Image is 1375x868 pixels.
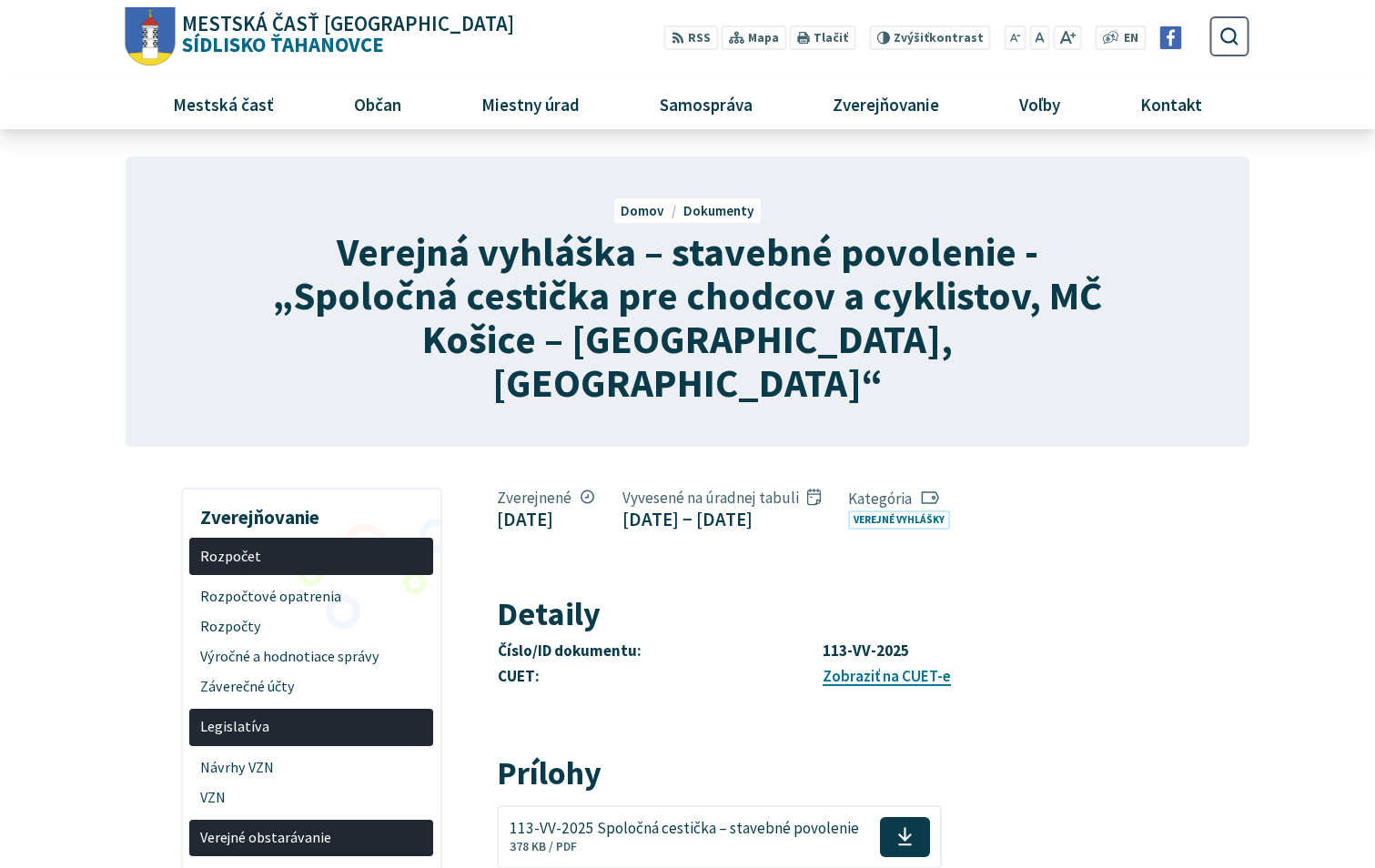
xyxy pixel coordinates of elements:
span: 113-VV-2025 Spoločná cestička – stavebné povolenie [510,820,859,837]
button: Nastaviť pôvodnú veľkosť písma [1029,25,1049,50]
span: Občan [347,79,408,128]
a: Zobraziť na CUET-e [823,666,951,686]
a: Mestská časť [139,79,307,128]
button: Zvýšiťkontrast [869,25,990,50]
span: Legislatíva [200,712,423,742]
span: Verejné obstarávanie [200,823,423,853]
button: Tlačiť [790,25,855,50]
span: Voľby [1013,79,1067,128]
span: Rozpočty [200,612,423,642]
a: Výročné a hodnotiace správy [189,642,433,672]
span: Tlačiť [814,31,848,45]
th: Číslo/ID dokumentu: [497,639,821,664]
a: RSS [664,25,718,50]
span: Kategória [848,489,957,509]
a: Občan [320,79,434,128]
h2: Prílohy [497,755,1111,792]
a: Voľby [986,79,1094,128]
a: Verejné vyhlášky [848,510,950,530]
a: Rozpočty [189,612,433,642]
span: EN [1124,29,1138,48]
a: Dokumenty [683,202,754,219]
img: Prejsť na Facebook stránku [1159,26,1182,49]
span: Vyvesené na úradnej tabuli [622,488,821,508]
span: Rozpočet [200,541,423,571]
button: Zväčšiť veľkosť písma [1053,25,1081,50]
a: Miestny úrad [448,79,612,128]
a: Legislatíva [189,709,433,746]
a: VZN [189,782,433,812]
span: Zverejňovanie [825,79,945,128]
a: Záverečné účty [189,671,433,701]
span: Samospráva [652,79,759,128]
span: Rozpočtové opatrenia [200,582,423,612]
a: Kontakt [1107,79,1236,128]
figcaption: [DATE] − [DATE] [622,508,821,530]
a: EN [1119,29,1144,48]
a: Rozpočet [189,538,433,575]
span: Kontakt [1134,79,1209,128]
img: Prejsť na domovskú stránku [126,7,176,66]
a: Verejné obstarávanie [189,820,433,857]
a: Samospráva [627,79,786,128]
figcaption: [DATE] [497,508,594,530]
span: Mapa [748,29,779,48]
a: Domov [621,202,682,219]
span: Miestny úrad [474,79,586,128]
span: Výročné a hodnotiace správy [200,642,423,672]
a: Logo Sídlisko Ťahanovce, prejsť na domovskú stránku. [126,7,514,66]
a: Zverejňovanie [800,79,973,128]
button: Zmenšiť veľkosť písma [1005,25,1026,50]
a: Rozpočtové opatrenia [189,582,433,612]
span: kontrast [894,31,984,45]
span: Domov [621,202,664,219]
span: Zverejnené [497,488,594,508]
span: VZN [200,782,423,812]
span: Verejná vyhláška – stavebné povolenie -„Spoločná cestička pre chodcov a cyklistov, MČ Košice – [G... [272,227,1102,408]
a: Mapa [722,25,786,50]
span: Zvýšiť [894,30,929,45]
th: CUET: [497,664,821,690]
span: Mestská časť [166,79,280,128]
h3: Zverejňovanie [189,493,433,531]
a: Návrhy VZN [189,752,433,782]
span: Sídlisko Ťahanovce [176,14,515,56]
span: 378 KB / PDF [510,839,577,854]
span: Návrhy VZN [200,752,423,782]
span: Mestská časť [GEOGRAPHIC_DATA] [182,14,514,35]
span: RSS [688,29,711,48]
strong: 113-VV-2025 [823,641,909,661]
span: Záverečné účty [200,671,423,701]
h2: Detaily [497,596,1111,632]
